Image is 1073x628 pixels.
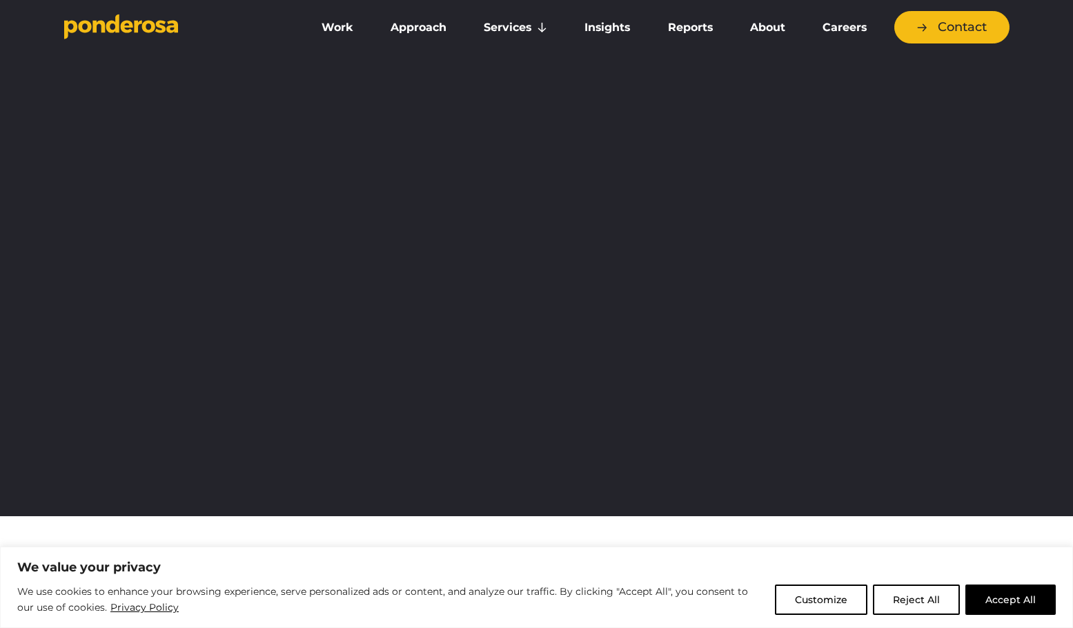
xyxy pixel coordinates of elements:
[569,13,646,42] a: Insights
[64,14,285,41] a: Go to homepage
[17,584,765,616] p: We use cookies to enhance your browsing experience, serve personalized ads or content, and analyz...
[468,13,563,42] a: Services
[807,13,883,42] a: Careers
[965,585,1056,615] button: Accept All
[17,559,1056,576] p: We value your privacy
[775,585,867,615] button: Customize
[306,13,369,42] a: Work
[734,13,801,42] a: About
[375,13,462,42] a: Approach
[873,585,960,615] button: Reject All
[894,11,1010,43] a: Contact
[110,599,179,616] a: Privacy Policy
[652,13,729,42] a: Reports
